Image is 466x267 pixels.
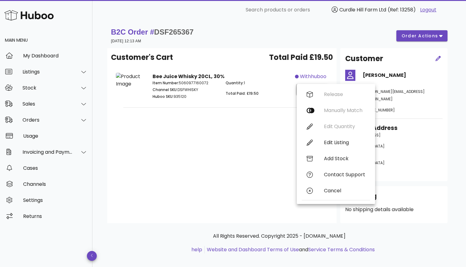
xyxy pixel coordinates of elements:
div: Add Stock [324,156,365,161]
button: order actions [396,30,448,41]
a: Logout [420,6,436,14]
span: order actions [401,33,438,39]
h3: Shipping Address [345,124,443,132]
span: DSF265367 [154,28,194,36]
div: Edit Listing [324,140,365,145]
button: action [296,84,328,95]
div: Sales [22,101,73,107]
div: Returns [23,213,88,219]
span: Huboo SKU: [153,94,174,99]
p: 1 [226,80,291,86]
img: Huboo Logo [4,9,54,22]
a: help [191,246,202,253]
p: No shipping details available [345,206,443,213]
a: Website and Dashboard Terms of Use [207,246,299,253]
span: [PHONE_NUMBER] [363,107,395,113]
strong: Bee Juice Whisky 20CL, 30% [153,73,224,80]
span: Item Number: [153,80,179,86]
span: [PERSON_NAME][EMAIL_ADDRESS][DOMAIN_NAME] [363,89,425,102]
h4: [PERSON_NAME] [363,72,443,79]
span: Quantity: [226,80,244,86]
span: Total Paid £19.50 [269,52,333,63]
p: 935120 [153,94,218,99]
strong: B2C Order # [111,28,194,36]
div: My Dashboard [23,53,88,59]
a: Service Terms & Conditions [308,246,375,253]
div: Channels [23,181,88,187]
p: All Rights Reserved. Copyright 2025 - [DOMAIN_NAME] [112,232,446,240]
p: DSFWHISKY [153,87,218,93]
div: Orders [22,117,73,123]
div: Cancel [324,188,365,194]
div: Settings [23,197,88,203]
span: Customer's Cart [111,52,173,63]
div: Shipping [345,191,443,206]
div: Contact Support [324,172,365,177]
li: and [205,246,375,253]
span: withhuboo [300,73,326,80]
h2: Customer [345,53,383,64]
span: (Ref: 13258) [388,6,416,13]
small: [DATE] 12:13 AM [111,39,141,43]
div: Invoicing and Payments [22,149,73,155]
div: Stock [22,85,73,91]
p: 5060977160072 [153,80,218,86]
img: Product Image [116,73,145,88]
span: Curdle Hill Farm Ltd [339,6,386,13]
span: Channel SKU: [153,87,178,92]
div: Usage [23,133,88,139]
div: Cases [23,165,88,171]
span: Total Paid: £19.50 [226,91,259,96]
div: Listings [22,69,73,75]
